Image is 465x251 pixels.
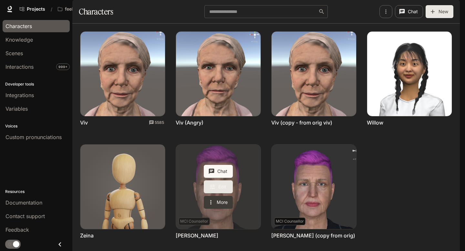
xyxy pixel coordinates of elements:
img: Zeina [80,145,165,229]
a: [PERSON_NAME] [176,232,218,239]
a: Total conversations [149,120,164,126]
button: New [426,5,453,18]
img: Zoe (copy from orig) [272,145,356,229]
a: Zoe [176,145,261,229]
p: feeLab [65,6,80,12]
a: Willow [367,119,383,126]
a: Viv (copy - from orig viv) [271,119,332,126]
button: Chat with Zoe [204,165,233,178]
a: Viv [80,119,88,126]
a: Edit Zoe [204,180,233,193]
button: Chat [395,5,423,18]
a: Go to projects [17,3,48,15]
img: Viv (Angry) [176,32,261,116]
a: Zeina [80,232,94,239]
a: [PERSON_NAME] (copy from orig) [271,232,355,239]
div: / [48,6,55,13]
p: 5585 [155,120,164,126]
span: Projects [27,6,45,12]
a: Viv (Angry) [176,119,203,126]
button: All workspaces [55,3,90,15]
img: Viv [80,32,165,116]
img: Viv (copy - from orig viv) [272,32,356,116]
img: Willow [367,32,452,116]
button: More actions [204,196,233,209]
h1: Characters [79,5,113,18]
